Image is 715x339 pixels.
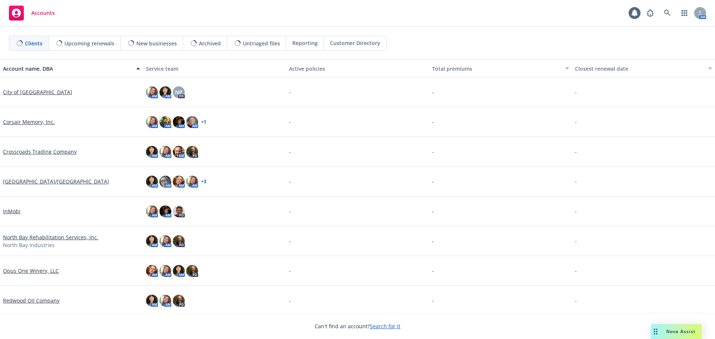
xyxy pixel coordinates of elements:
span: - [575,237,577,245]
a: Accounts [6,3,58,23]
a: [GEOGRAPHIC_DATA]/[GEOGRAPHIC_DATA] [3,178,109,185]
img: photo [159,146,171,158]
a: Search for it [370,323,400,330]
span: NP [175,88,182,96]
button: Closest renewal date [572,60,715,77]
span: - [289,267,291,275]
span: Upcoming renewals [64,39,114,47]
span: - [575,178,577,185]
a: Corsair Memory, Inc. [3,118,55,126]
a: Search [660,6,675,20]
img: photo [159,205,171,217]
span: - [575,297,577,304]
a: + 3 [201,179,206,184]
img: photo [173,116,185,128]
a: City of [GEOGRAPHIC_DATA] [3,88,72,96]
span: - [289,297,291,304]
img: photo [146,205,158,217]
span: - [289,88,291,96]
img: photo [159,116,171,128]
span: - [575,148,577,156]
img: photo [146,295,158,307]
span: Accounts [31,10,55,16]
img: photo [173,265,185,277]
a: Redwood Oil Company [3,297,60,304]
span: Reporting [292,39,318,47]
span: - [575,88,577,96]
img: photo [159,295,171,307]
span: Can't find an account? [315,322,400,330]
img: photo [173,295,185,307]
span: - [432,207,434,215]
button: Active policies [286,60,429,77]
span: - [432,237,434,245]
div: Drag to move [651,324,660,339]
span: North Bay Industries [3,241,55,249]
img: photo [146,235,158,247]
a: Report a Bug [643,6,658,20]
img: photo [146,146,158,158]
div: Active policies [289,65,426,73]
div: Service team [146,65,283,73]
a: Switch app [677,6,692,20]
img: photo [159,235,171,247]
a: Opus One Winery, LLC [3,267,59,275]
img: photo [186,116,198,128]
img: photo [186,176,198,188]
div: Total premiums [432,65,561,73]
a: + 1 [201,120,206,124]
span: - [289,237,291,245]
img: photo [159,176,171,188]
img: photo [146,265,158,277]
span: Untriaged files [243,39,280,47]
span: Nova Assist [666,328,696,335]
span: - [432,148,434,156]
img: photo [146,176,158,188]
div: Closest renewal date [575,65,704,73]
span: - [289,118,291,126]
div: Account name, DBA [3,65,132,73]
a: North Bay Rehabilitation Services, Inc. [3,233,98,241]
img: photo [173,205,185,217]
span: - [289,207,291,215]
button: Service team [143,60,286,77]
span: - [432,88,434,96]
span: - [575,207,577,215]
img: photo [186,146,198,158]
img: photo [159,265,171,277]
span: Clients [25,39,42,47]
span: - [289,178,291,185]
a: Crossroads Trading Company [3,148,77,156]
button: Nova Assist [651,324,702,339]
button: Total premiums [429,60,572,77]
img: photo [173,176,185,188]
img: photo [173,235,185,247]
a: InMobi [3,207,20,215]
span: - [575,118,577,126]
span: - [575,267,577,275]
img: photo [159,86,171,98]
img: photo [173,146,185,158]
span: New businesses [136,39,177,47]
img: photo [146,86,158,98]
img: photo [146,116,158,128]
span: Archived [199,39,221,47]
span: - [432,297,434,304]
span: - [432,178,434,185]
span: - [432,118,434,126]
span: Customer Directory [330,39,380,47]
img: photo [186,265,198,277]
span: - [289,148,291,156]
span: - [432,267,434,275]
